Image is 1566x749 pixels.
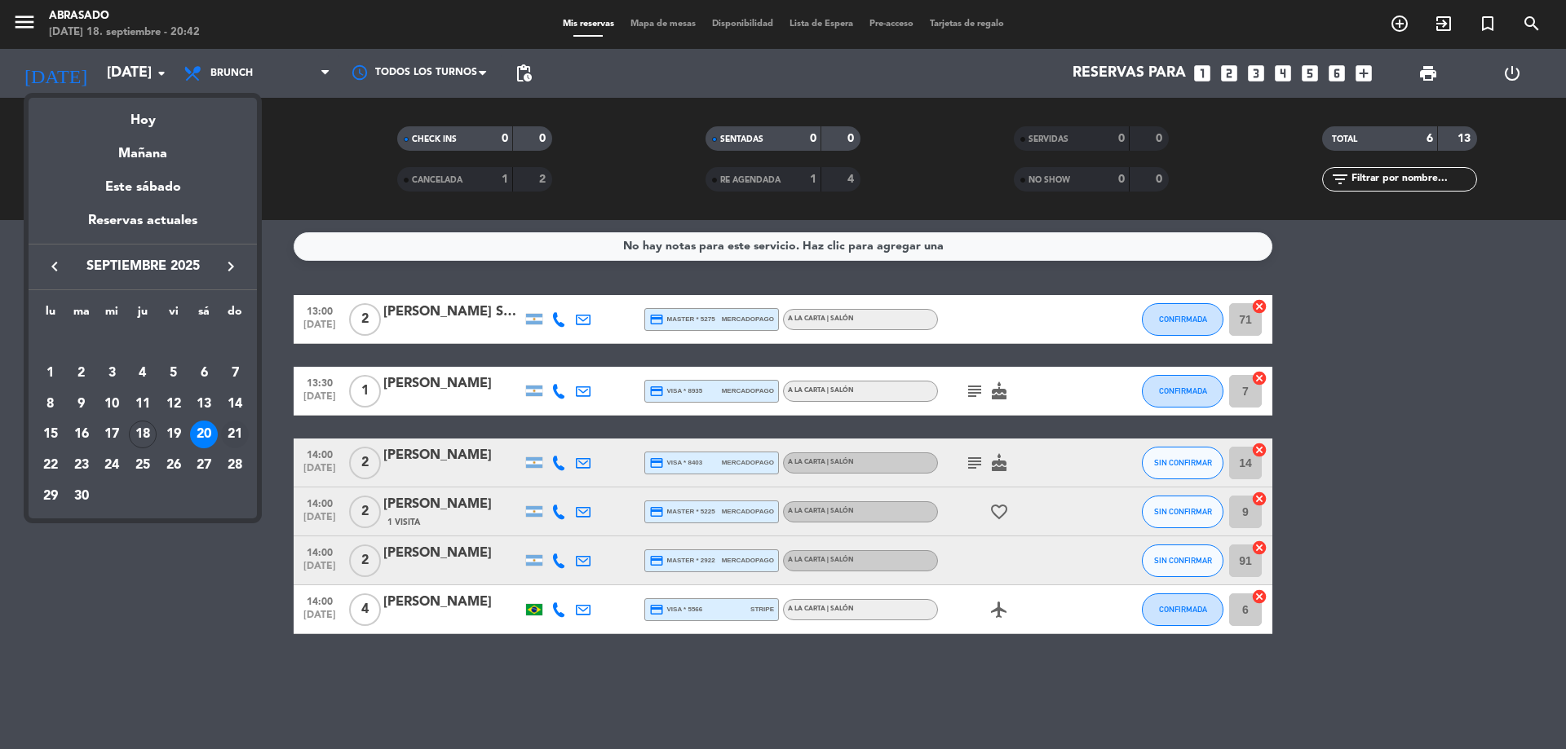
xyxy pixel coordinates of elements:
[127,389,158,420] td: 11 de septiembre de 2025
[98,421,126,448] div: 17
[35,481,66,512] td: 29 de septiembre de 2025
[68,390,95,418] div: 9
[66,358,97,389] td: 2 de septiembre de 2025
[158,450,189,481] td: 26 de septiembre de 2025
[35,358,66,389] td: 1 de septiembre de 2025
[129,359,157,387] div: 4
[45,257,64,276] i: keyboard_arrow_left
[37,390,64,418] div: 8
[160,390,188,418] div: 12
[160,452,188,479] div: 26
[160,421,188,448] div: 19
[158,419,189,450] td: 19 de septiembre de 2025
[68,421,95,448] div: 16
[219,389,250,420] td: 14 de septiembre de 2025
[96,358,127,389] td: 3 de septiembre de 2025
[96,450,127,481] td: 24 de septiembre de 2025
[96,389,127,420] td: 10 de septiembre de 2025
[158,302,189,328] th: viernes
[127,358,158,389] td: 4 de septiembre de 2025
[66,302,97,328] th: martes
[35,419,66,450] td: 15 de septiembre de 2025
[190,390,218,418] div: 13
[190,452,218,479] div: 27
[189,450,220,481] td: 27 de septiembre de 2025
[221,359,249,387] div: 7
[158,389,189,420] td: 12 de septiembre de 2025
[37,482,64,510] div: 29
[96,302,127,328] th: miércoles
[69,256,216,277] span: septiembre 2025
[96,419,127,450] td: 17 de septiembre de 2025
[40,256,69,277] button: keyboard_arrow_left
[37,359,64,387] div: 1
[98,390,126,418] div: 10
[219,302,250,328] th: domingo
[189,358,220,389] td: 6 de septiembre de 2025
[127,302,158,328] th: jueves
[219,358,250,389] td: 7 de septiembre de 2025
[129,421,157,448] div: 18
[221,452,249,479] div: 28
[66,389,97,420] td: 9 de septiembre de 2025
[219,419,250,450] td: 21 de septiembre de 2025
[189,302,220,328] th: sábado
[127,450,158,481] td: 25 de septiembre de 2025
[98,452,126,479] div: 24
[221,421,249,448] div: 21
[66,450,97,481] td: 23 de septiembre de 2025
[221,257,241,276] i: keyboard_arrow_right
[66,419,97,450] td: 16 de septiembre de 2025
[189,389,220,420] td: 13 de septiembre de 2025
[68,482,95,510] div: 30
[66,481,97,512] td: 30 de septiembre de 2025
[35,450,66,481] td: 22 de septiembre de 2025
[29,210,257,244] div: Reservas actuales
[190,359,218,387] div: 6
[160,359,188,387] div: 5
[35,302,66,328] th: lunes
[68,359,95,387] div: 2
[98,359,126,387] div: 3
[37,421,64,448] div: 15
[29,98,257,131] div: Hoy
[221,390,249,418] div: 14
[158,358,189,389] td: 5 de septiembre de 2025
[190,421,218,448] div: 20
[37,452,64,479] div: 22
[35,327,250,358] td: SEP.
[29,165,257,210] div: Este sábado
[189,419,220,450] td: 20 de septiembre de 2025
[216,256,246,277] button: keyboard_arrow_right
[129,452,157,479] div: 25
[68,452,95,479] div: 23
[35,389,66,420] td: 8 de septiembre de 2025
[219,450,250,481] td: 28 de septiembre de 2025
[129,390,157,418] div: 11
[127,419,158,450] td: 18 de septiembre de 2025
[29,131,257,165] div: Mañana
